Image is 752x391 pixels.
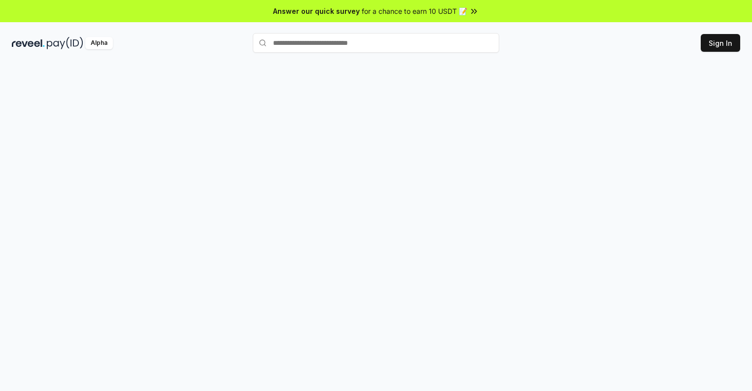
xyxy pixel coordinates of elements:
[362,6,467,16] span: for a chance to earn 10 USDT 📝
[12,37,45,49] img: reveel_dark
[85,37,113,49] div: Alpha
[701,34,740,52] button: Sign In
[47,37,83,49] img: pay_id
[273,6,360,16] span: Answer our quick survey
